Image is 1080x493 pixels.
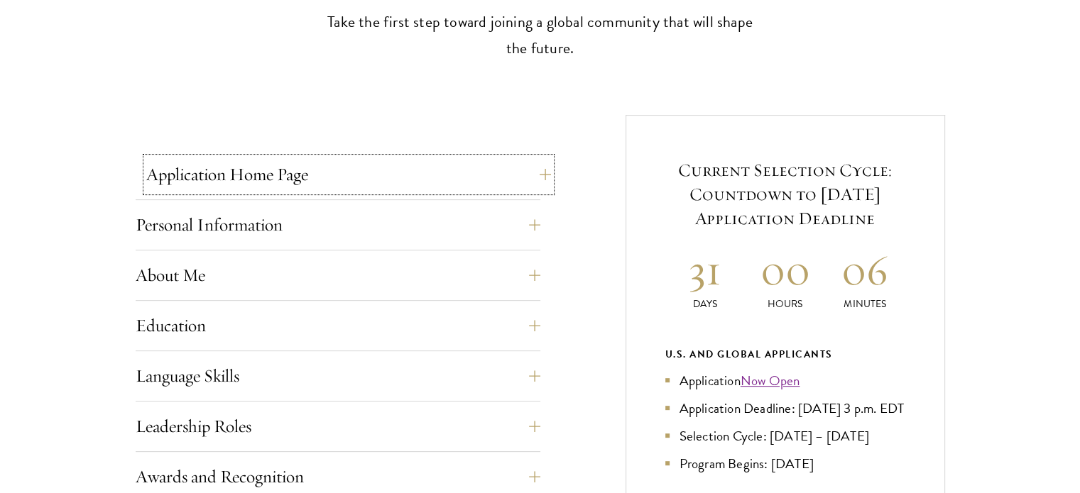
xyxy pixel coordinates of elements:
button: Personal Information [136,208,540,242]
button: Language Skills [136,359,540,393]
p: Minutes [825,297,905,311]
li: Application [665,370,905,391]
li: Selection Cycle: [DATE] – [DATE] [665,426,905,446]
a: Now Open [741,370,800,391]
li: Application Deadline: [DATE] 3 p.m. EDT [665,398,905,419]
button: Leadership Roles [136,409,540,443]
p: Days [665,297,746,311]
li: Program Begins: [DATE] [665,453,905,474]
button: Education [136,309,540,343]
div: U.S. and Global Applicants [665,345,905,363]
p: Hours [745,297,825,311]
h2: 31 [665,243,746,297]
p: Take the first step toward joining a global community that will shape the future. [320,9,760,62]
h2: 06 [825,243,905,297]
h5: Current Selection Cycle: Countdown to [DATE] Application Deadline [665,158,905,231]
button: Application Home Page [146,157,551,192]
button: About Me [136,258,540,292]
h2: 00 [745,243,825,297]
